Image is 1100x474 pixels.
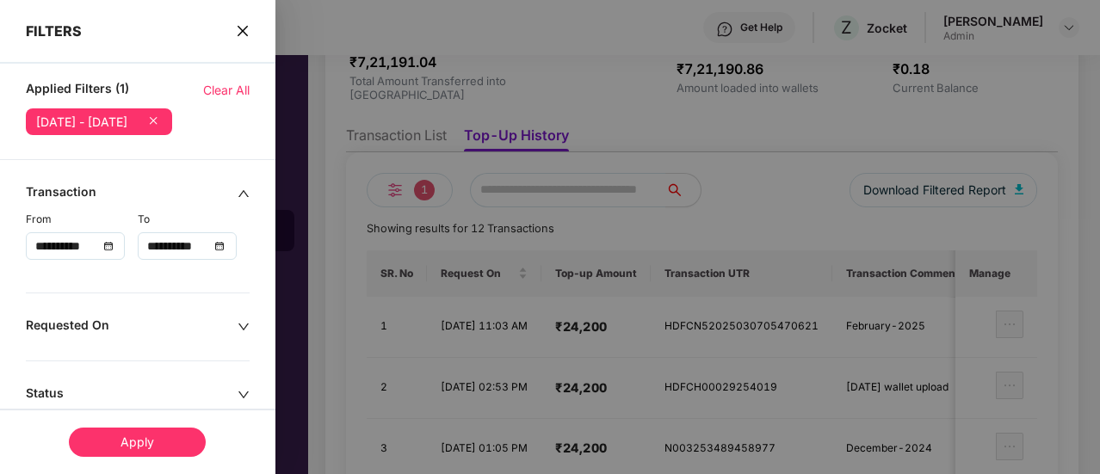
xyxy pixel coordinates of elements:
span: down [238,389,250,401]
div: Requested On [26,317,238,336]
div: Status [26,385,238,404]
span: close [236,22,250,40]
span: FILTERS [26,22,82,40]
div: To [138,212,250,228]
div: [DATE] - [DATE] [36,115,127,129]
div: Apply [69,428,206,457]
div: From [26,212,138,228]
span: Clear All [203,81,250,100]
div: Transaction [26,184,238,203]
span: Applied Filters (1) [26,81,129,100]
span: up [238,188,250,200]
span: down [238,321,250,333]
